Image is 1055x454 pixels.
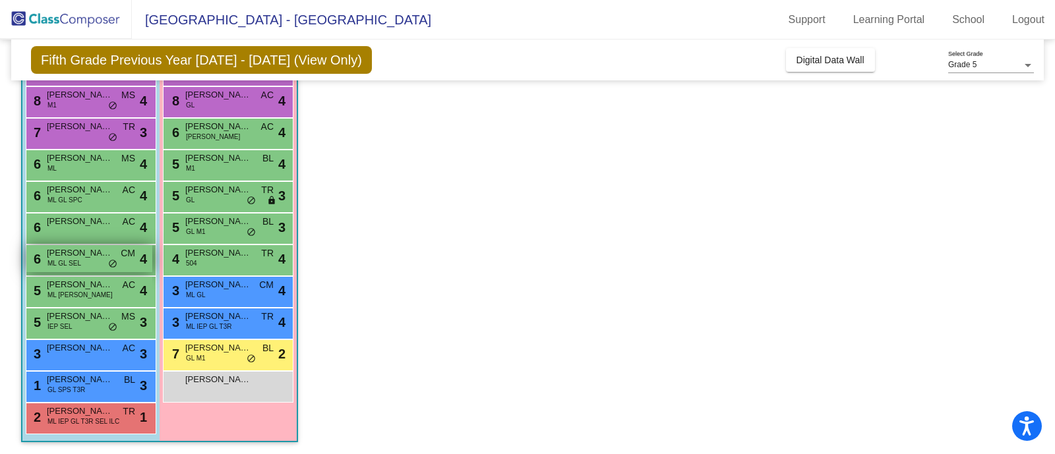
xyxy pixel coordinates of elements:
[140,312,147,332] span: 3
[278,281,286,300] span: 4
[185,246,251,260] span: [PERSON_NAME]
[47,322,73,331] span: IEP SEL
[261,310,274,324] span: TR
[123,183,135,197] span: AC
[47,183,113,196] span: [PERSON_NAME]
[123,405,135,418] span: TR
[124,373,135,387] span: BL
[169,220,179,235] span: 5
[185,341,251,355] span: [PERSON_NAME]
[47,88,113,101] span: [PERSON_NAME]
[185,215,251,228] span: [PERSON_NAME]
[278,217,286,237] span: 3
[278,123,286,142] span: 4
[185,373,251,386] span: [PERSON_NAME]
[31,46,372,74] span: Fifth Grade Previous Year [DATE] - [DATE] (View Only)
[278,154,286,174] span: 4
[247,196,256,206] span: do_not_disturb_alt
[132,9,431,30] span: [GEOGRAPHIC_DATA] - [GEOGRAPHIC_DATA]
[47,416,119,426] span: ML IEP GL T3R SEL ILC
[261,183,274,197] span: TR
[47,310,113,323] span: [PERSON_NAME]
[30,252,41,266] span: 6
[185,183,251,196] span: [PERSON_NAME]
[247,354,256,364] span: do_not_disturb_alt
[123,278,135,292] span: AC
[186,100,195,110] span: GL
[278,186,286,206] span: 3
[121,152,135,165] span: MS
[140,91,147,111] span: 4
[47,341,113,355] span: [PERSON_NAME] [PERSON_NAME]
[262,215,274,229] span: BL
[261,88,274,102] span: AC
[169,347,179,361] span: 7
[185,278,251,291] span: [PERSON_NAME]-Tema
[186,290,206,300] span: ML GL
[186,195,195,205] span: GL
[108,322,117,333] span: do_not_disturb_alt
[47,278,113,291] span: [PERSON_NAME]
[47,385,85,395] span: GL SPS T3R
[108,132,117,143] span: do_not_disturb_alt
[121,310,135,324] span: MS
[108,259,117,270] span: do_not_disturb_alt
[140,154,147,174] span: 4
[186,163,195,173] span: M1
[47,152,113,165] span: [PERSON_NAME]
[121,246,135,260] span: CM
[185,152,251,165] span: [PERSON_NAME]
[47,405,113,418] span: [PERSON_NAME]
[123,341,135,355] span: AC
[185,120,251,133] span: [PERSON_NAME]
[186,132,240,142] span: [PERSON_NAME]
[30,157,41,171] span: 6
[47,100,57,110] span: M1
[278,312,286,332] span: 4
[262,341,274,355] span: BL
[186,353,206,363] span: GL M1
[140,186,147,206] span: 4
[121,88,135,102] span: MS
[186,227,206,237] span: GL M1
[278,344,286,364] span: 2
[261,120,274,134] span: AC
[30,315,41,329] span: 5
[123,120,135,134] span: TR
[247,227,256,238] span: do_not_disturb_alt
[948,60,977,69] span: Grade 5
[169,94,179,108] span: 8
[140,249,147,269] span: 4
[942,9,995,30] a: School
[30,378,41,393] span: 1
[140,217,147,237] span: 4
[47,290,113,300] span: ML [PERSON_NAME]
[123,215,135,229] span: AC
[185,88,251,101] span: [PERSON_NAME]
[140,376,147,395] span: 3
[169,125,179,140] span: 6
[108,101,117,111] span: do_not_disturb_alt
[169,188,179,203] span: 5
[47,120,113,133] span: [PERSON_NAME]
[1002,9,1055,30] a: Logout
[169,252,179,266] span: 4
[278,91,286,111] span: 4
[843,9,936,30] a: Learning Portal
[30,188,41,203] span: 6
[261,246,274,260] span: TR
[169,157,179,171] span: 5
[169,315,179,329] span: 3
[47,195,82,205] span: ML GL SPC
[278,249,286,269] span: 4
[47,373,113,386] span: [PERSON_NAME]
[778,9,836,30] a: Support
[30,283,41,298] span: 5
[262,152,274,165] span: BL
[140,407,147,427] span: 1
[259,278,274,292] span: CM
[30,125,41,140] span: 7
[140,281,147,300] span: 4
[30,94,41,108] span: 8
[140,344,147,364] span: 3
